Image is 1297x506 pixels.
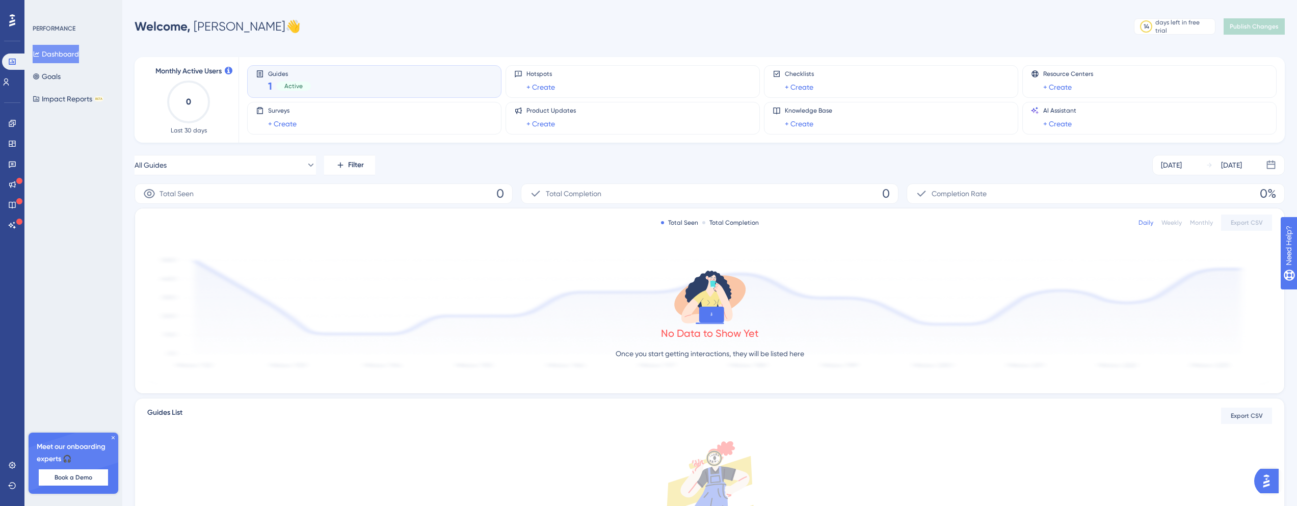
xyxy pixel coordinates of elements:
[702,219,759,227] div: Total Completion
[33,24,75,33] div: PERFORMANCE
[661,219,698,227] div: Total Seen
[155,65,222,77] span: Monthly Active Users
[1231,412,1263,420] span: Export CSV
[1190,219,1213,227] div: Monthly
[661,326,759,340] div: No Data to Show Yet
[135,19,191,34] span: Welcome,
[33,67,61,86] button: Goals
[932,188,987,200] span: Completion Rate
[268,79,272,93] span: 1
[94,96,103,101] div: BETA
[135,18,301,35] div: [PERSON_NAME] 👋
[55,473,92,482] span: Book a Demo
[882,185,890,202] span: 0
[37,441,110,465] span: Meet our onboarding experts 🎧
[1144,22,1149,31] div: 14
[268,70,311,77] span: Guides
[546,188,601,200] span: Total Completion
[1043,118,1072,130] a: + Create
[284,82,303,90] span: Active
[1221,408,1272,424] button: Export CSV
[785,106,832,115] span: Knowledge Base
[171,126,207,135] span: Last 30 days
[1043,81,1072,93] a: + Create
[1221,215,1272,231] button: Export CSV
[324,155,375,175] button: Filter
[1043,106,1076,115] span: AI Assistant
[1260,185,1276,202] span: 0%
[526,81,555,93] a: + Create
[785,81,813,93] a: + Create
[33,45,79,63] button: Dashboard
[785,118,813,130] a: + Create
[1230,22,1279,31] span: Publish Changes
[348,159,364,171] span: Filter
[24,3,64,15] span: Need Help?
[160,188,194,200] span: Total Seen
[39,469,108,486] button: Book a Demo
[1161,219,1182,227] div: Weekly
[1043,70,1093,78] span: Resource Centers
[1139,219,1153,227] div: Daily
[1155,18,1212,35] div: days left in free trial
[1221,159,1242,171] div: [DATE]
[496,185,504,202] span: 0
[785,70,814,78] span: Checklists
[135,159,167,171] span: All Guides
[1161,159,1182,171] div: [DATE]
[186,97,191,106] text: 0
[526,118,555,130] a: + Create
[268,118,297,130] a: + Create
[1231,219,1263,227] span: Export CSV
[33,90,103,108] button: Impact ReportsBETA
[526,70,555,78] span: Hotspots
[268,106,297,115] span: Surveys
[616,348,804,360] p: Once you start getting interactions, they will be listed here
[147,407,182,425] span: Guides List
[1254,466,1285,496] iframe: UserGuiding AI Assistant Launcher
[526,106,576,115] span: Product Updates
[135,155,316,175] button: All Guides
[1224,18,1285,35] button: Publish Changes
